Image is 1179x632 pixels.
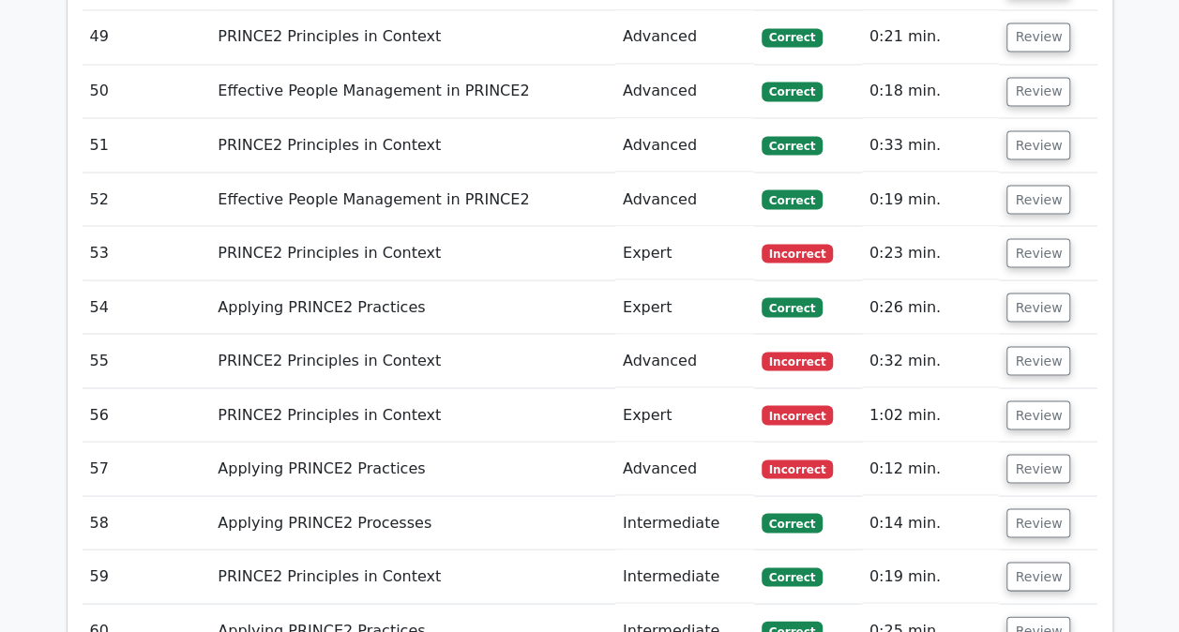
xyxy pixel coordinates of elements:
[762,82,823,100] span: Correct
[615,549,754,603] td: Intermediate
[762,513,823,532] span: Correct
[862,226,1000,279] td: 0:23 min.
[210,442,615,495] td: Applying PRINCE2 Practices
[762,244,834,263] span: Incorrect
[83,280,211,334] td: 54
[762,567,823,586] span: Correct
[615,65,754,118] td: Advanced
[762,352,834,370] span: Incorrect
[1006,508,1070,537] button: Review
[862,280,1000,334] td: 0:26 min.
[1006,77,1070,106] button: Review
[83,173,211,226] td: 52
[83,388,211,442] td: 56
[615,442,754,495] td: Advanced
[615,118,754,172] td: Advanced
[762,459,834,478] span: Incorrect
[83,442,211,495] td: 57
[762,136,823,155] span: Correct
[615,173,754,226] td: Advanced
[210,226,615,279] td: PRINCE2 Principles in Context
[615,496,754,549] td: Intermediate
[210,10,615,64] td: PRINCE2 Principles in Context
[83,118,211,172] td: 51
[210,388,615,442] td: PRINCE2 Principles in Context
[862,65,1000,118] td: 0:18 min.
[1006,346,1070,375] button: Review
[762,28,823,47] span: Correct
[862,388,1000,442] td: 1:02 min.
[862,10,1000,64] td: 0:21 min.
[210,173,615,226] td: Effective People Management in PRINCE2
[1006,562,1070,591] button: Review
[615,388,754,442] td: Expert
[615,226,754,279] td: Expert
[862,118,1000,172] td: 0:33 min.
[1006,454,1070,483] button: Review
[862,549,1000,603] td: 0:19 min.
[83,334,211,387] td: 55
[862,334,1000,387] td: 0:32 min.
[83,549,211,603] td: 59
[615,280,754,334] td: Expert
[210,496,615,549] td: Applying PRINCE2 Processes
[210,65,615,118] td: Effective People Management in PRINCE2
[762,405,834,424] span: Incorrect
[210,549,615,603] td: PRINCE2 Principles in Context
[862,173,1000,226] td: 0:19 min.
[210,280,615,334] td: Applying PRINCE2 Practices
[1006,400,1070,429] button: Review
[83,496,211,549] td: 58
[615,10,754,64] td: Advanced
[1006,130,1070,159] button: Review
[1006,293,1070,322] button: Review
[762,297,823,316] span: Correct
[210,334,615,387] td: PRINCE2 Principles in Context
[615,334,754,387] td: Advanced
[83,65,211,118] td: 50
[762,189,823,208] span: Correct
[1006,23,1070,52] button: Review
[862,442,1000,495] td: 0:12 min.
[1006,238,1070,267] button: Review
[1006,185,1070,214] button: Review
[210,118,615,172] td: PRINCE2 Principles in Context
[862,496,1000,549] td: 0:14 min.
[83,226,211,279] td: 53
[83,10,211,64] td: 49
